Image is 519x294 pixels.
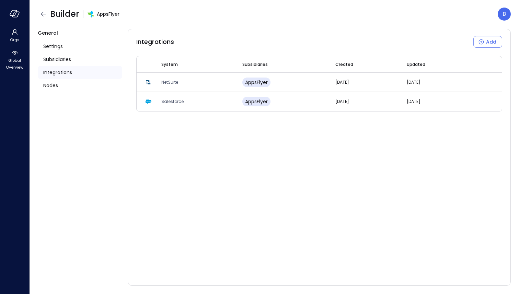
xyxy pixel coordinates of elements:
span: System [161,61,178,68]
span: Integrations [43,69,72,76]
img: NetSuite [145,79,152,86]
span: AppsFlyer [245,98,268,105]
img: zbmm8o9awxf8yv3ehdzf [88,11,94,17]
div: Add New Integration [473,36,502,48]
a: Nodes [38,79,122,92]
p: B [503,10,506,18]
span: [DATE] [335,79,349,85]
span: NetSuite [161,79,178,85]
span: AppsFlyer [245,79,268,86]
span: Subsidiaries [43,56,71,63]
img: Salesforce [145,98,152,105]
span: Settings [43,43,63,50]
a: Subsidiaries [38,53,122,66]
span: Global Overview [4,57,25,71]
span: AppsFlyer [97,10,119,18]
span: Nodes [43,82,58,89]
span: Updated [407,61,425,68]
span: Salesforce [161,98,184,104]
span: Subsidiaries [242,61,268,68]
span: General [38,30,58,36]
span: Orgs [10,36,20,43]
span: [DATE] [407,79,420,85]
span: Builder [50,9,79,20]
div: Global Overview [1,48,28,71]
span: Integrations [136,37,174,46]
div: Boaz [498,8,511,21]
span: [DATE] [335,98,349,104]
span: [DATE] [407,98,420,104]
a: Integrations [38,66,122,79]
span: Created [335,61,353,68]
button: Add [473,36,502,48]
div: Orgs [1,27,28,44]
div: Add [486,38,496,46]
a: Settings [38,40,122,53]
